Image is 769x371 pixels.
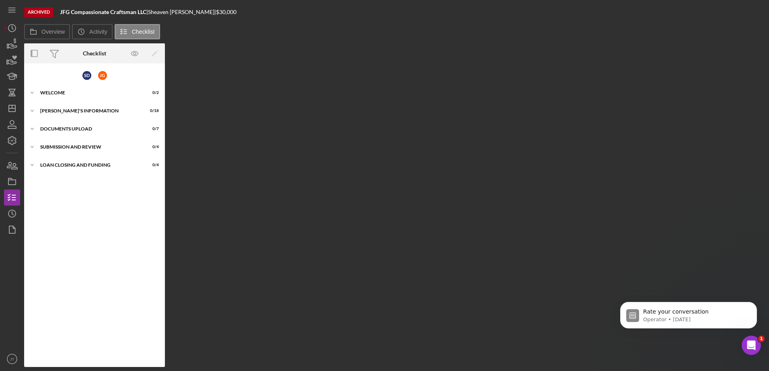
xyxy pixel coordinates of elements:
div: 0 / 4 [144,145,159,149]
div: Sheaven [PERSON_NAME] | [148,9,216,15]
div: 0 / 7 [144,126,159,131]
button: Activity [72,24,112,39]
text: JT [10,357,14,361]
label: Overview [41,29,65,35]
div: DOCUMENTS UPLOAD [40,126,139,131]
div: J G [98,71,107,80]
iframe: Intercom live chat [742,336,761,355]
b: JFG Compassionate Craftsman LLC [60,8,146,15]
button: Checklist [115,24,160,39]
div: Checklist [83,50,106,57]
span: 1 [758,336,765,342]
div: $30,000 [216,9,239,15]
div: Archived [24,7,53,17]
label: Activity [89,29,107,35]
div: WELCOME [40,90,139,95]
div: SUBMISSION AND REVIEW [40,145,139,149]
iframe: Intercom notifications message [608,285,769,349]
label: Checklist [132,29,155,35]
div: | [60,9,148,15]
div: 0 / 4 [144,163,159,167]
button: Overview [24,24,70,39]
div: LOAN CLOSING AND FUNDING [40,163,139,167]
div: [PERSON_NAME]'S INFORMATION [40,108,139,113]
button: JT [4,351,20,367]
div: S D [82,71,91,80]
div: 0 / 18 [144,108,159,113]
div: 0 / 2 [144,90,159,95]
